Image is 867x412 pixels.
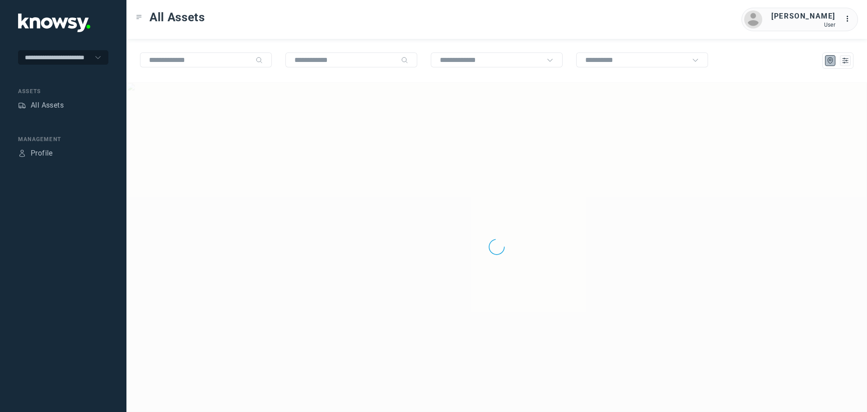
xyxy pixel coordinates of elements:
[841,57,849,65] div: List
[401,57,408,64] div: Search
[31,100,64,111] div: All Assets
[18,100,64,111] a: AssetsAll Assets
[18,135,108,143] div: Management
[18,14,90,32] img: Application Logo
[18,87,108,95] div: Assets
[771,11,835,22] div: [PERSON_NAME]
[18,149,26,157] div: Profile
[744,10,762,28] img: avatar.png
[136,14,142,20] div: Toggle Menu
[256,57,263,64] div: Search
[844,14,855,26] div: :
[149,9,205,25] span: All Assets
[31,148,53,159] div: Profile
[845,15,854,22] tspan: ...
[826,57,834,65] div: Map
[18,101,26,109] div: Assets
[844,14,855,24] div: :
[771,22,835,28] div: User
[18,148,53,159] a: ProfileProfile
